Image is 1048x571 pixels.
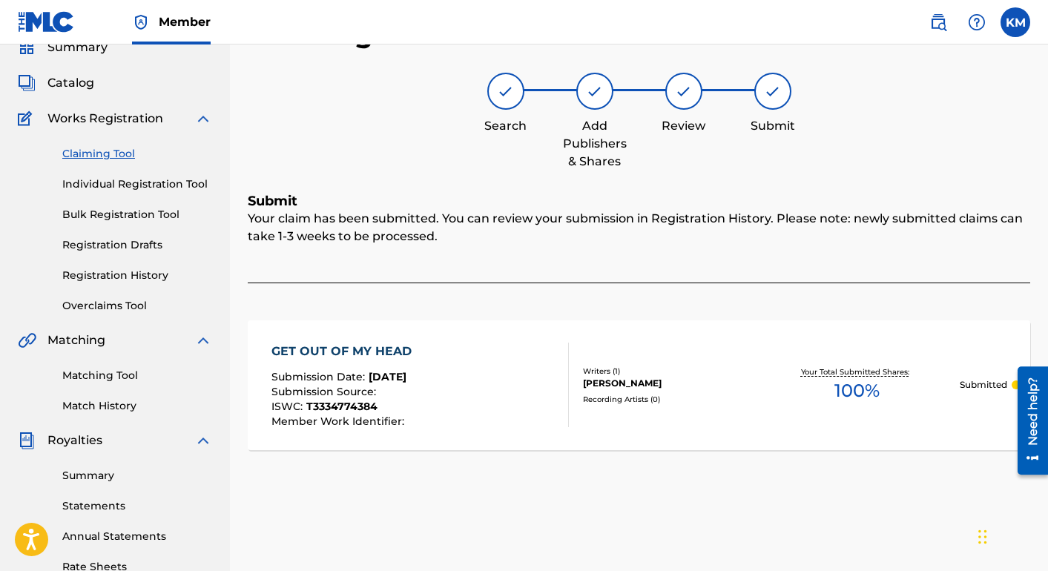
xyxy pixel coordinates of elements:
a: Bulk Registration Tool [62,207,212,222]
div: Add Publishers & Shares [558,117,632,171]
a: Registration History [62,268,212,283]
img: expand [194,110,212,128]
div: Drag [978,515,987,559]
span: [DATE] [369,370,406,383]
a: Matching Tool [62,368,212,383]
a: Overclaims Tool [62,298,212,314]
a: Registration Drafts [62,237,212,253]
img: step indicator icon for Add Publishers & Shares [586,82,604,100]
img: search [929,13,947,31]
iframe: Resource Center [1006,361,1048,481]
span: Member [159,13,211,30]
span: Works Registration [47,110,163,128]
span: Member Work Identifier : [271,415,408,428]
span: Submission Source : [271,385,380,398]
img: step indicator icon for Review [675,82,693,100]
span: Summary [47,39,108,56]
div: Your claim has been submitted. You can review your submission in Registration History. Please not... [248,210,1030,283]
img: Summary [18,39,36,56]
span: Submission Date : [271,370,369,383]
img: Works Registration [18,110,37,128]
div: Help [962,7,992,37]
p: Submitted [960,378,1007,392]
a: CatalogCatalog [18,74,94,92]
img: step indicator icon for Submit [764,82,782,100]
h5: Submit [248,193,1030,210]
a: Statements [62,498,212,514]
div: Search [469,117,543,135]
span: Royalties [47,432,102,449]
img: Catalog [18,74,36,92]
a: GET OUT OF MY HEADSubmission Date:[DATE]Submission Source:ISWC:T3334774384Member Work Identifier:... [248,320,1030,450]
span: T3334774384 [306,400,378,413]
a: SummarySummary [18,39,108,56]
span: ISWC : [271,400,306,413]
img: expand [194,331,212,349]
span: 100 % [834,377,880,404]
div: Review [647,117,721,135]
img: Top Rightsholder [132,13,150,31]
div: Recording Artists ( 0 ) [583,394,755,405]
div: GET OUT OF MY HEAD [271,343,419,360]
div: User Menu [1001,7,1030,37]
a: Public Search [923,7,953,37]
div: Writers ( 1 ) [583,366,755,377]
div: Submit [736,117,810,135]
a: Annual Statements [62,529,212,544]
a: Claiming Tool [62,146,212,162]
img: expand [194,432,212,449]
iframe: Chat Widget [974,500,1048,571]
a: Match History [62,398,212,414]
a: Individual Registration Tool [62,176,212,192]
img: Matching [18,331,36,349]
p: Your Total Submitted Shares: [801,366,913,377]
a: Summary [62,468,212,483]
img: Royalties [18,432,36,449]
img: help [968,13,986,31]
span: Matching [47,331,105,349]
div: [PERSON_NAME] [583,377,755,390]
img: MLC Logo [18,11,75,33]
span: Catalog [47,74,94,92]
img: step indicator icon for Search [497,82,515,100]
